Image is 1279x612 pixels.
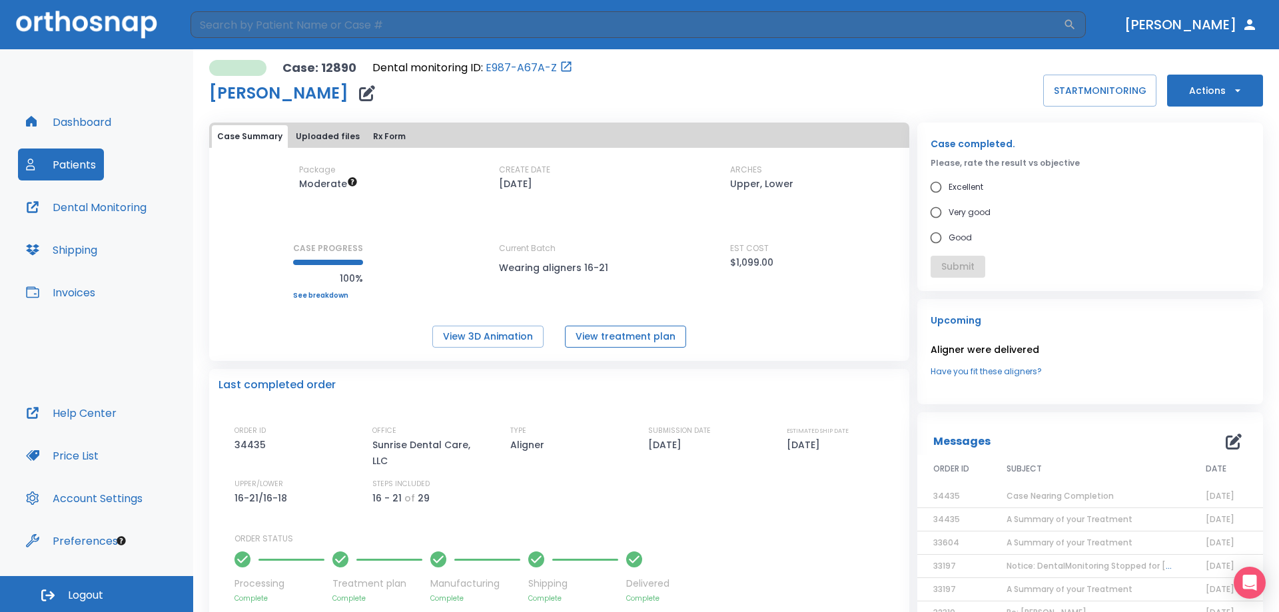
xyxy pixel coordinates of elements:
p: Manufacturing [430,577,520,591]
p: EST COST [730,242,769,254]
button: Dental Monitoring [18,191,155,223]
p: $1,099.00 [730,254,773,270]
p: [DATE] [787,437,825,453]
p: Please, rate the result vs objective [931,157,1250,169]
span: 33197 [933,583,956,595]
p: Upper, Lower [730,176,793,192]
div: Tooltip anchor [115,535,127,547]
span: [DATE] [1206,490,1234,501]
span: A Summary of your Treatment [1007,513,1132,525]
button: View 3D Animation [432,326,544,348]
p: Aligner [510,437,549,453]
p: Messages [933,434,991,450]
p: 34435 [234,437,270,453]
div: tabs [212,125,907,148]
p: UPPER/LOWER [234,478,283,490]
div: Open patient in dental monitoring portal [372,60,573,76]
p: STEPS INCLUDED [372,478,430,490]
p: 100% [293,270,363,286]
p: Complete [626,593,669,603]
span: ORDER ID [933,463,969,475]
p: ORDER STATUS [234,533,900,545]
span: Good [949,230,972,246]
button: Price List [18,440,107,471]
span: SUBJECT [1007,463,1042,475]
span: 33604 [933,537,959,548]
p: Case completed. [931,136,1250,152]
span: A Summary of your Treatment [1007,537,1132,548]
p: CREATE DATE [499,164,550,176]
button: Actions [1167,75,1263,107]
p: Case: 12890 [282,60,356,76]
input: Search by Patient Name or Case # [191,11,1063,38]
span: [DATE] [1206,537,1234,548]
span: 34435 [933,490,960,501]
p: Last completed order [218,377,336,393]
p: 29 [418,490,430,506]
button: STARTMONITORING [1043,75,1156,107]
span: DATE [1206,463,1226,475]
p: of [404,490,415,506]
p: 16-21/16-18 [234,490,292,506]
span: 34435 [933,513,960,525]
span: [DATE] [1206,513,1234,525]
span: [DATE] [1206,560,1234,571]
button: [PERSON_NAME] [1119,13,1263,37]
p: Dental monitoring ID: [372,60,483,76]
p: Complete [332,593,422,603]
p: ORDER ID [234,425,266,437]
p: SUBMISSION DATE [648,425,711,437]
p: Package [299,164,335,176]
a: E987-A67A-Z [486,60,557,76]
p: Processing [234,577,324,591]
div: Open Intercom Messenger [1234,567,1266,599]
p: CASE PROGRESS [293,242,363,254]
button: Uploaded files [290,125,365,148]
p: Wearing aligners 16-21 [499,260,619,276]
span: Logout [68,588,103,603]
p: ARCHES [730,164,762,176]
span: A Summary of your Treatment [1007,583,1132,595]
span: Case Nearing Completion [1007,490,1114,501]
p: 16 - 21 [372,490,402,506]
p: Complete [430,593,520,603]
p: Current Batch [499,242,619,254]
button: Invoices [18,276,103,308]
p: Delivered [626,577,669,591]
p: Complete [234,593,324,603]
p: TYPE [510,425,526,437]
p: Treatment plan [332,577,422,591]
a: Have you fit these aligners? [931,366,1250,378]
p: Aligner were delivered [931,342,1250,358]
span: Very good [949,204,991,220]
h1: [PERSON_NAME] [209,85,348,101]
button: View treatment plan [565,326,686,348]
p: Complete [528,593,618,603]
button: Preferences [18,525,126,557]
button: Account Settings [18,482,151,514]
span: 33197 [933,560,956,571]
span: Notice: DentalMonitoring Stopped for [PERSON_NAME] [1007,560,1228,571]
button: Case Summary [212,125,288,148]
button: Dashboard [18,106,119,138]
p: Shipping [528,577,618,591]
button: Patients [18,149,104,180]
button: Shipping [18,234,105,266]
a: See breakdown [293,292,363,300]
p: ESTIMATED SHIP DATE [787,425,849,437]
button: Rx Form [368,125,411,148]
span: Up to 20 Steps (40 aligners) [299,177,358,190]
span: Excellent [949,179,983,195]
span: [DATE] [1206,583,1234,595]
p: Upcoming [931,312,1250,328]
button: Help Center [18,397,125,429]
